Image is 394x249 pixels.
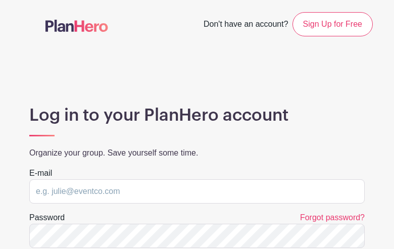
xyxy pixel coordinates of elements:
[29,147,365,159] p: Organize your group. Save yourself some time.
[300,213,365,222] a: Forgot password?
[29,179,365,204] input: e.g. julie@eventco.com
[29,212,65,224] label: Password
[204,14,288,36] span: Don't have an account?
[29,105,365,125] h1: Log in to your PlanHero account
[45,20,108,32] img: logo-507f7623f17ff9eddc593b1ce0a138ce2505c220e1c5a4e2b4648c50719b7d32.svg
[292,12,373,36] a: Sign Up for Free
[29,167,52,179] label: E-mail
